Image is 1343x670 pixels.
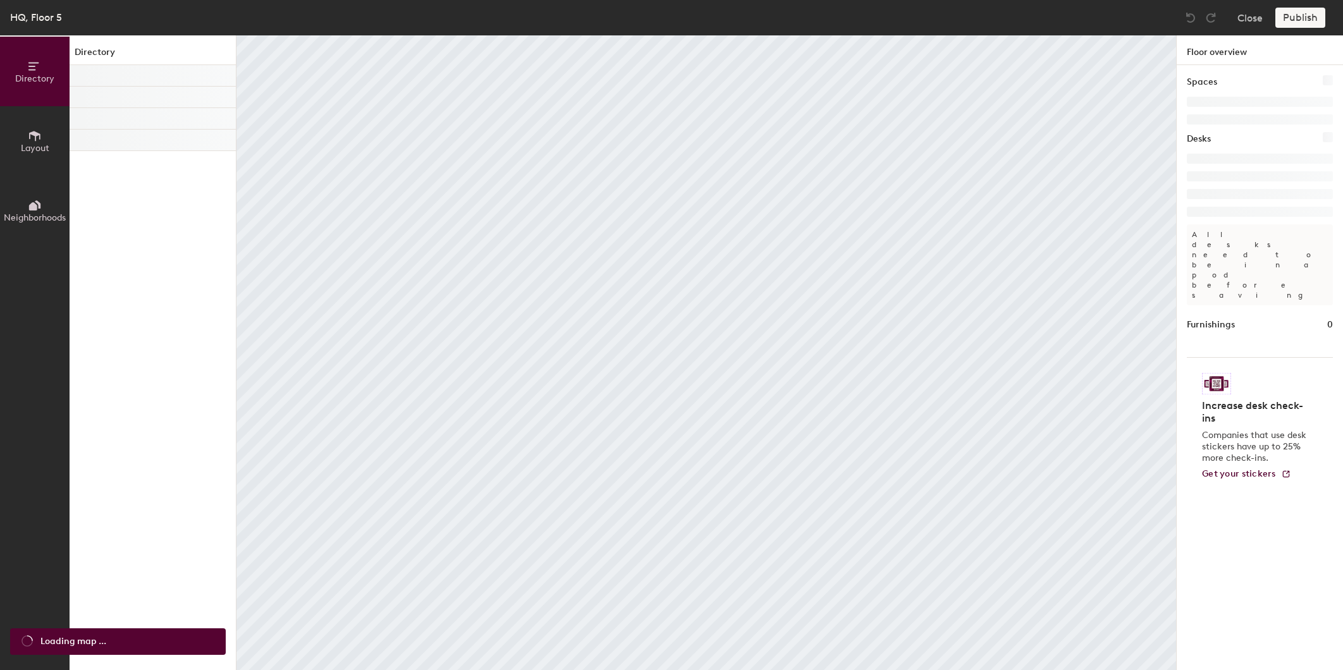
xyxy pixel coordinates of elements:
h1: Desks [1187,132,1211,146]
a: Get your stickers [1202,469,1291,480]
span: Get your stickers [1202,468,1276,479]
h1: 0 [1327,318,1333,332]
h1: Furnishings [1187,318,1235,332]
canvas: Map [236,35,1176,670]
h4: Increase desk check-ins [1202,399,1310,425]
img: Sticker logo [1202,373,1231,394]
p: All desks need to be in a pod before saving [1187,224,1333,305]
span: Loading map ... [40,635,106,649]
img: Undo [1184,11,1197,24]
button: Close [1237,8,1263,28]
h1: Spaces [1187,75,1217,89]
h1: Directory [70,46,236,65]
span: Layout [21,143,49,154]
span: Neighborhoods [4,212,66,223]
p: Companies that use desk stickers have up to 25% more check-ins. [1202,430,1310,464]
img: Redo [1205,11,1217,24]
span: Directory [15,73,54,84]
h1: Floor overview [1177,35,1343,65]
div: HQ, Floor 5 [10,9,62,25]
